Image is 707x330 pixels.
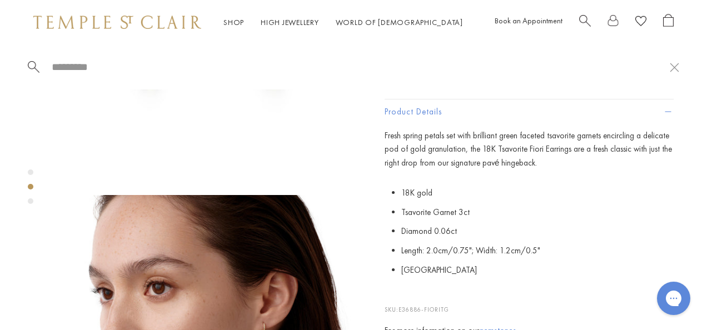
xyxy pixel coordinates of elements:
[336,17,463,27] a: World of [DEMOGRAPHIC_DATA]World of [DEMOGRAPHIC_DATA]
[401,261,674,280] li: [GEOGRAPHIC_DATA]
[385,99,674,124] button: Product Details
[261,17,319,27] a: High JewelleryHigh Jewellery
[33,16,201,29] img: Temple St. Clair
[635,14,646,31] a: View Wishlist
[28,167,33,213] div: Product gallery navigation
[385,293,674,314] p: SKU:
[223,17,244,27] a: ShopShop
[579,14,591,31] a: Search
[401,183,674,203] li: 18K gold
[399,306,449,313] span: E36886-FIORITG
[223,16,463,29] nav: Main navigation
[663,14,674,31] a: Open Shopping Bag
[495,16,562,26] a: Book an Appointment
[401,222,674,241] li: Diamond 0.06ct
[651,278,696,319] iframe: Gorgias live chat messenger
[385,129,674,170] p: Fresh spring petals set with brilliant green faceted tsavorite garnets encircling a delicate pod ...
[401,241,674,261] li: Length: 2.0cm/0.75"; Width: 1.2cm/0.5"
[401,203,674,222] li: Tsavorite Garnet 3ct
